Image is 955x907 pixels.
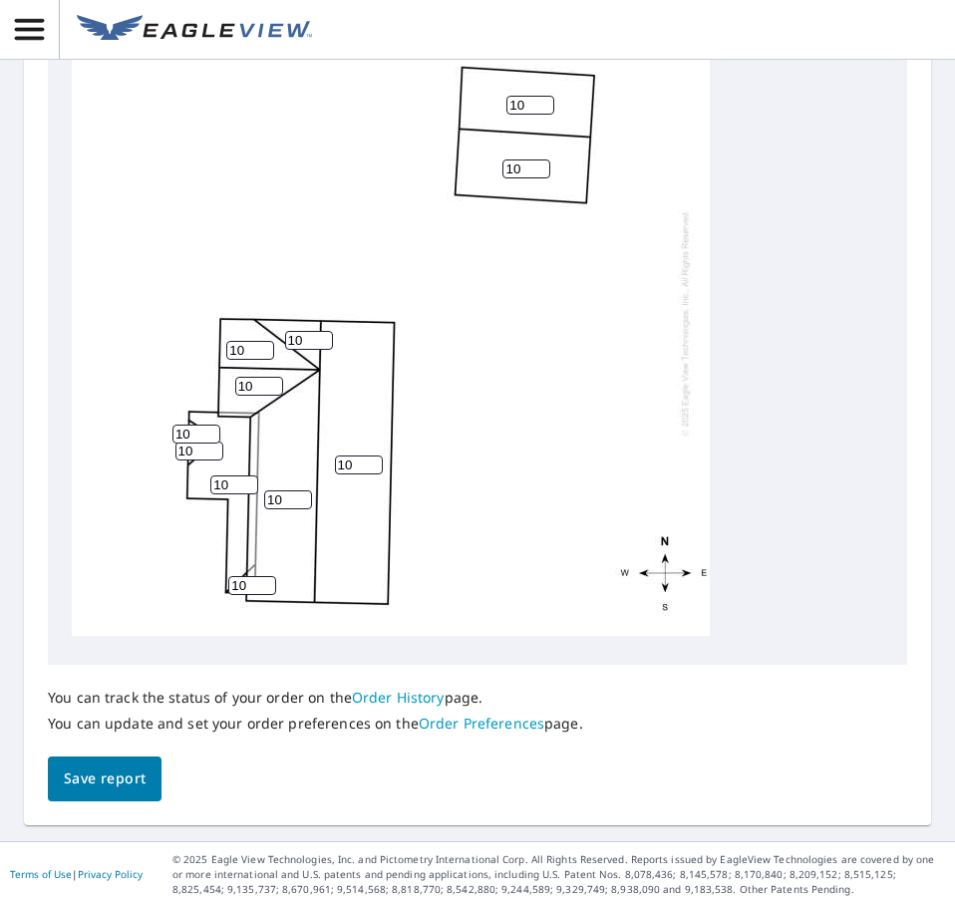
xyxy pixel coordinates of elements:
[10,868,143,880] p: |
[48,756,161,801] button: Save report
[78,867,143,881] a: Privacy Policy
[64,766,146,791] span: Save report
[48,715,583,733] p: You can update and set your order preferences on the page.
[10,867,72,881] a: Terms of Use
[172,852,945,897] p: © 2025 Eagle View Technologies, Inc. and Pictometry International Corp. All Rights Reserved. Repo...
[77,15,312,45] img: EV Logo
[419,714,544,733] a: Order Preferences
[48,689,583,707] p: You can track the status of your order on the page.
[352,688,445,707] a: Order History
